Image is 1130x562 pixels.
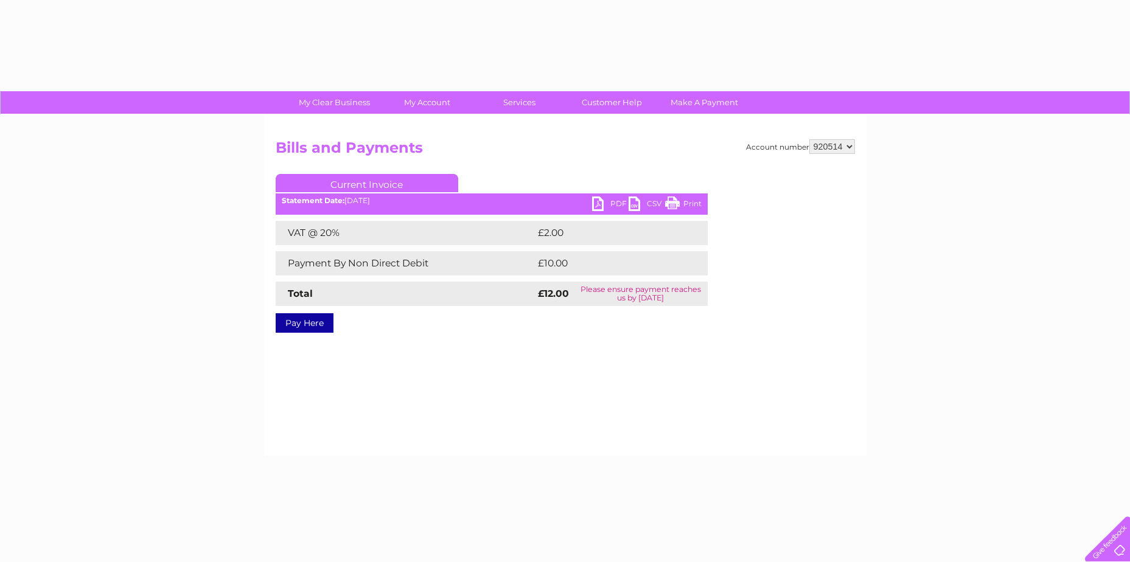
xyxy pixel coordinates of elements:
[592,196,629,214] a: PDF
[746,139,855,154] div: Account number
[276,196,708,205] div: [DATE]
[276,221,535,245] td: VAT @ 20%
[276,139,855,162] h2: Bills and Payments
[538,288,569,299] strong: £12.00
[562,91,662,114] a: Customer Help
[535,251,683,276] td: £10.00
[629,196,665,214] a: CSV
[469,91,570,114] a: Services
[276,251,535,276] td: Payment By Non Direct Debit
[665,196,702,214] a: Print
[377,91,477,114] a: My Account
[276,174,458,192] a: Current Invoice
[282,196,344,205] b: Statement Date:
[284,91,385,114] a: My Clear Business
[574,282,708,306] td: Please ensure payment reaches us by [DATE]
[276,313,333,333] a: Pay Here
[535,221,680,245] td: £2.00
[654,91,755,114] a: Make A Payment
[288,288,313,299] strong: Total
